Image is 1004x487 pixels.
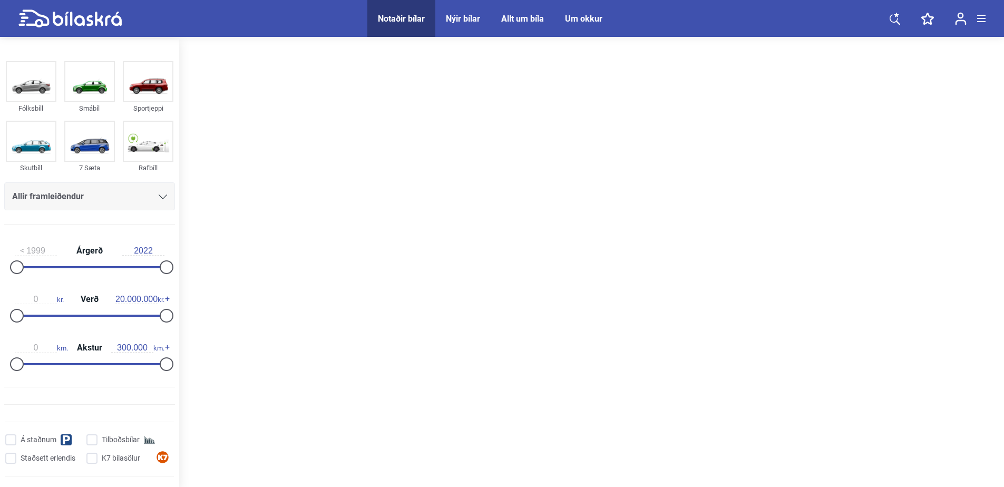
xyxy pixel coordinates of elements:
[102,434,140,445] span: Tilboðsbílar
[74,344,105,352] span: Akstur
[64,102,115,114] div: Smábíl
[501,14,544,24] a: Allt um bíla
[12,189,84,204] span: Allir framleiðendur
[111,343,164,353] span: km.
[21,453,75,464] span: Staðsett erlendis
[378,14,425,24] a: Notaðir bílar
[446,14,480,24] a: Nýir bílar
[15,295,64,304] span: kr.
[78,295,101,304] span: Verð
[21,434,56,445] span: Á staðnum
[64,162,115,174] div: 7 Sæta
[565,14,602,24] a: Um okkur
[955,12,967,25] img: user-login.svg
[123,102,173,114] div: Sportjeppi
[6,162,56,174] div: Skutbíll
[102,453,140,464] span: K7 bílasölur
[6,102,56,114] div: Fólksbíll
[115,295,164,304] span: kr.
[123,162,173,174] div: Rafbíll
[74,247,105,255] span: Árgerð
[15,343,68,353] span: km.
